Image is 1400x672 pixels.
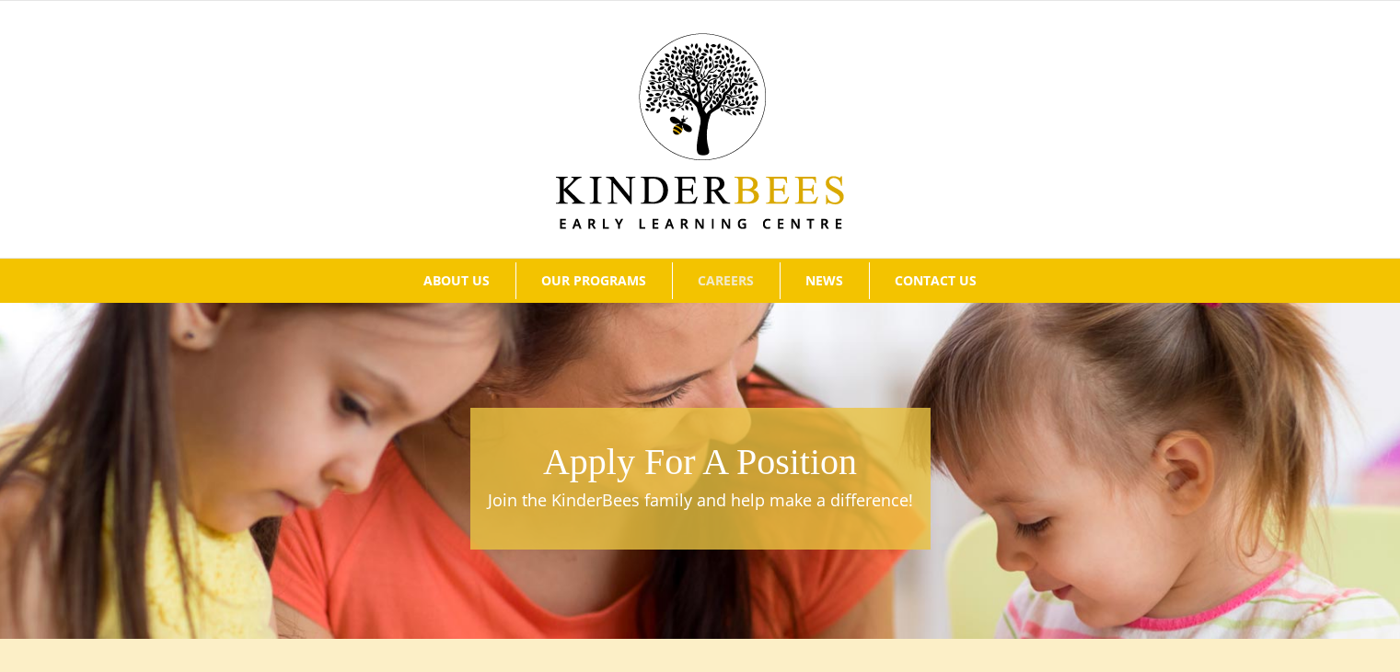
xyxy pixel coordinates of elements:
[480,436,921,488] h1: Apply For A Position
[423,274,490,287] span: ABOUT US
[480,488,921,513] p: Join the KinderBees family and help make a difference!
[541,274,646,287] span: OUR PROGRAMS
[556,33,844,229] img: Kinder Bees Logo
[895,274,977,287] span: CONTACT US
[805,274,843,287] span: NEWS
[516,262,672,299] a: OUR PROGRAMS
[673,262,780,299] a: CAREERS
[28,259,1372,303] nav: Main Menu
[698,274,754,287] span: CAREERS
[870,262,1002,299] a: CONTACT US
[399,262,515,299] a: ABOUT US
[781,262,869,299] a: NEWS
